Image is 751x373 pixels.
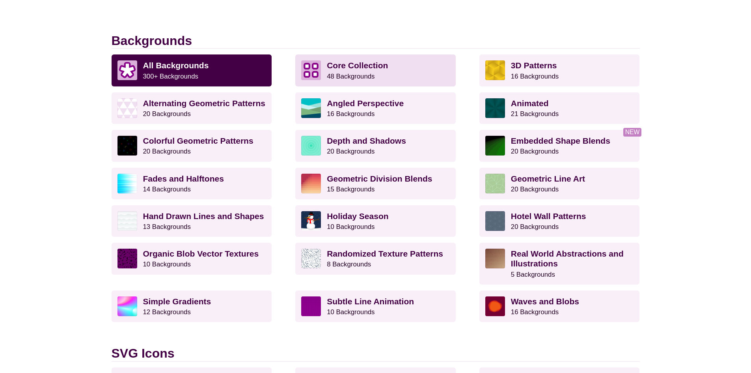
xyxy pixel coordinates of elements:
strong: Organic Blob Vector Textures [143,249,259,258]
h2: SVG Icons [112,346,640,361]
small: 20 Backgrounds [143,110,191,118]
strong: Hand Drawn Lines and Shapes [143,212,264,221]
small: 5 Backgrounds [511,271,555,278]
a: Holiday Season10 Backgrounds [295,205,456,237]
strong: Waves and Blobs [511,297,579,306]
small: 10 Backgrounds [327,223,375,231]
strong: Alternating Geometric Patterns [143,99,265,108]
strong: 3D Patterns [511,61,557,70]
a: Angled Perspective16 Backgrounds [295,92,456,124]
small: 16 Backgrounds [511,308,559,316]
a: Geometric Division Blends15 Backgrounds [295,168,456,199]
strong: Geometric Line Art [511,174,585,183]
a: Colorful Geometric Patterns20 Backgrounds [112,130,272,161]
small: 20 Backgrounds [511,148,559,155]
img: blue lights stretching horizontally over white [117,174,137,193]
img: intersecting outlined circles formation pattern [485,211,505,231]
a: Hotel Wall Patterns20 Backgrounds [479,205,640,237]
a: Alternating Geometric Patterns20 Backgrounds [112,92,272,124]
strong: Animated [511,99,549,108]
img: fancy golden cube pattern [485,60,505,80]
img: green to black rings rippling away from corner [485,136,505,156]
strong: Core Collection [327,61,388,70]
strong: Randomized Texture Patterns [327,249,443,258]
small: 13 Backgrounds [143,223,191,231]
strong: Real World Abstractions and Illustrations [511,249,624,268]
strong: Embedded Shape Blends [511,136,610,145]
small: 16 Backgrounds [511,73,559,80]
a: Depth and Shadows20 Backgrounds [295,130,456,161]
img: abstract landscape with sky mountains and water [301,98,321,118]
a: All Backgrounds 300+ Backgrounds [112,54,272,86]
strong: Geometric Division Blends [327,174,432,183]
strong: Fades and Halftones [143,174,224,183]
a: Animated21 Backgrounds [479,92,640,124]
strong: Simple Gradients [143,297,211,306]
a: Randomized Texture Patterns8 Backgrounds [295,243,456,274]
a: 3D Patterns16 Backgrounds [479,54,640,86]
img: red-to-yellow gradient large pixel grid [301,174,321,193]
a: Organic Blob Vector Textures10 Backgrounds [112,243,272,274]
img: wooden floor pattern [485,249,505,268]
img: a line grid with a slope perspective [301,296,321,316]
img: a rainbow pattern of outlined geometric shapes [117,136,137,156]
img: light purple and white alternating triangle pattern [117,98,137,118]
img: colorful radial mesh gradient rainbow [117,296,137,316]
small: 14 Backgrounds [143,186,191,193]
img: various uneven centered blobs [485,296,505,316]
img: gray texture pattern on white [301,249,321,268]
a: Waves and Blobs16 Backgrounds [479,291,640,322]
img: geometric web of connecting lines [485,174,505,193]
img: vector art snowman with black hat, branch arms, and carrot nose [301,211,321,231]
img: white subtle wave background [117,211,137,231]
a: Embedded Shape Blends20 Backgrounds [479,130,640,161]
small: 10 Backgrounds [327,308,375,316]
small: 15 Backgrounds [327,186,375,193]
strong: Angled Perspective [327,99,404,108]
a: Core Collection 48 Backgrounds [295,54,456,86]
a: Simple Gradients12 Backgrounds [112,291,272,322]
small: 20 Backgrounds [143,148,191,155]
strong: Depth and Shadows [327,136,406,145]
small: 48 Backgrounds [327,73,375,80]
small: 20 Backgrounds [511,223,559,231]
strong: Hotel Wall Patterns [511,212,586,221]
a: Real World Abstractions and Illustrations5 Backgrounds [479,243,640,285]
small: 21 Backgrounds [511,110,559,118]
h2: Backgrounds [112,33,640,49]
strong: Holiday Season [327,212,388,221]
small: 12 Backgrounds [143,308,191,316]
a: Hand Drawn Lines and Shapes13 Backgrounds [112,205,272,237]
small: 16 Backgrounds [327,110,375,118]
small: 20 Backgrounds [327,148,375,155]
strong: All Backgrounds [143,61,209,70]
a: Geometric Line Art20 Backgrounds [479,168,640,199]
a: Subtle Line Animation10 Backgrounds [295,291,456,322]
img: green layered rings within rings [301,136,321,156]
small: 300+ Backgrounds [143,73,198,80]
small: 10 Backgrounds [143,261,191,268]
img: Purple vector splotches [117,249,137,268]
strong: Colorful Geometric Patterns [143,136,253,145]
img: green rave light effect animated background [485,98,505,118]
small: 8 Backgrounds [327,261,371,268]
strong: Subtle Line Animation [327,297,414,306]
small: 20 Backgrounds [511,186,559,193]
a: Fades and Halftones14 Backgrounds [112,168,272,199]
